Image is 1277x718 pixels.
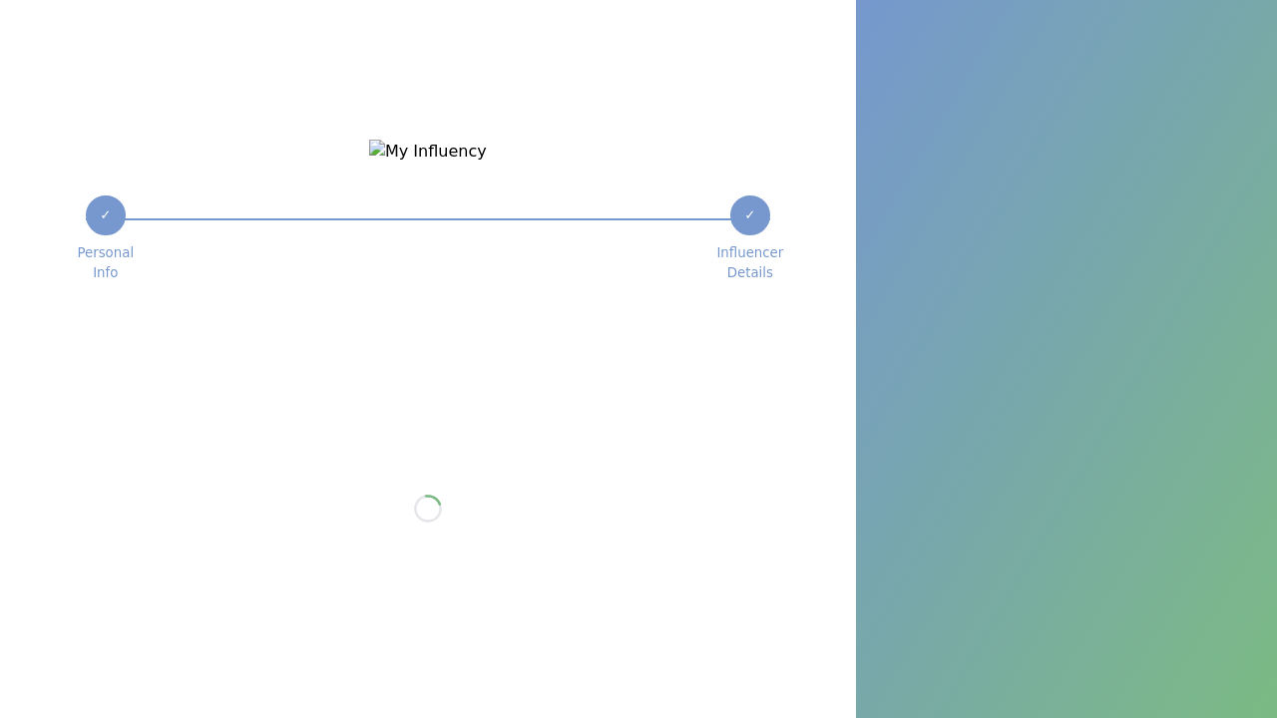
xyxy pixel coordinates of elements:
div: ✓ [86,195,126,235]
img: My Influency [369,140,487,164]
span: Personal Info [77,243,134,283]
span: Influencer Details [716,243,783,283]
div: ✓ [730,195,770,235]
